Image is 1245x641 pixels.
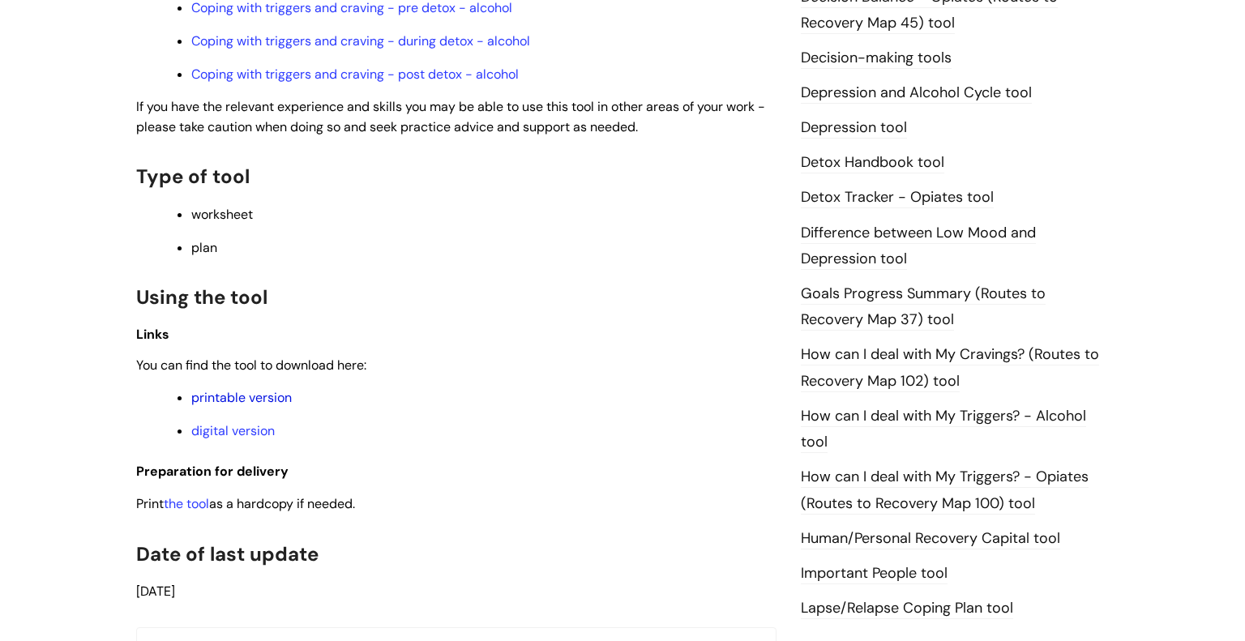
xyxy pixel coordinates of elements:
[136,326,169,343] span: Links
[191,206,253,223] span: worksheet
[801,223,1036,270] a: Difference between Low Mood and Depression tool
[191,389,292,406] a: printable version
[801,598,1013,619] a: Lapse/Relapse Coping Plan tool
[136,98,765,135] span: If you have the relevant experience and skills you may be able to use this tool in other areas of...
[191,66,519,83] a: Coping with triggers and craving - post detox - alcohol
[801,83,1032,104] a: Depression and Alcohol Cycle tool
[136,541,319,566] span: Date of last update
[191,239,217,256] span: plan
[801,284,1046,331] a: Goals Progress Summary (Routes to Recovery Map 37) tool
[136,463,289,480] span: Preparation for delivery
[801,48,952,69] a: Decision-making tools
[801,528,1060,549] a: Human/Personal Recovery Capital tool
[191,422,275,439] a: digital version
[801,344,1099,391] a: How can I deal with My Cravings? (Routes to Recovery Map 102) tool
[801,118,907,139] a: Depression tool
[801,187,994,208] a: Detox Tracker - Opiates tool
[801,406,1086,453] a: How can I deal with My Triggers? - Alcohol tool
[136,583,175,600] span: [DATE]
[136,357,366,374] span: You can find the tool to download here:
[136,495,355,512] span: Print as a hardcopy if needed.
[136,284,267,310] span: Using the tool
[801,563,948,584] a: Important People tool
[136,164,250,189] span: Type of tool
[191,32,530,49] a: Coping with triggers and craving - during detox - alcohol
[164,495,209,512] a: the tool
[801,467,1089,514] a: How can I deal with My Triggers? - Opiates (Routes to Recovery Map 100) tool
[801,152,944,173] a: Detox Handbook tool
